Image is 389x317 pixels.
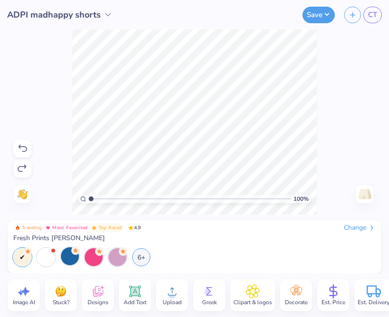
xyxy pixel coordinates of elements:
[22,225,42,230] span: Trending
[357,186,372,202] img: Back
[202,298,217,306] span: Greek
[7,9,101,21] span: ADPI madhappy shorts
[44,224,89,232] button: Badge Button
[90,224,124,232] button: Badge Button
[53,298,69,306] span: Stuck?
[233,298,272,306] span: Clipart & logos
[363,7,382,23] a: CT
[368,9,377,20] span: CT
[285,298,308,306] span: Decorate
[98,225,122,230] span: Top Rated
[293,195,309,203] span: 100 %
[302,7,335,23] button: Save
[132,248,150,266] div: 6+
[92,225,97,230] img: Top Rated sort
[54,284,68,298] img: Stuck?
[46,225,50,230] img: Most Favorited sort
[126,224,144,232] span: 4.9
[321,298,345,306] span: Est. Price
[13,234,105,242] span: Fresh Prints [PERSON_NAME]
[52,225,88,230] span: Most Favorited
[124,298,146,306] span: Add Text
[344,224,376,232] div: Change
[88,298,108,306] span: Designs
[163,298,182,306] span: Upload
[15,225,20,230] img: Trending sort
[13,298,35,306] span: Image AI
[13,224,44,232] button: Badge Button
